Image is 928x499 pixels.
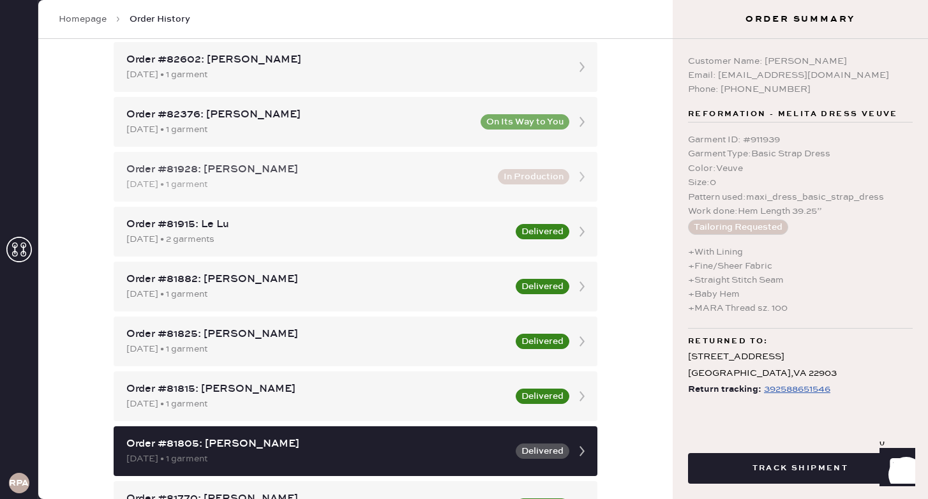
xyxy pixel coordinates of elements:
[126,52,562,68] div: Order #82602: [PERSON_NAME]
[126,232,508,246] div: [DATE] • 2 garments
[688,287,913,301] div: + Baby Hem
[688,349,913,381] div: [STREET_ADDRESS] [GEOGRAPHIC_DATA] , VA 22903
[761,382,830,398] a: 392588651546
[688,245,913,259] div: + With Lining
[126,177,490,191] div: [DATE] • 1 garment
[516,279,569,294] button: Delivered
[516,389,569,404] button: Delivered
[126,436,508,452] div: Order #81805: [PERSON_NAME]
[126,123,473,137] div: [DATE] • 1 garment
[867,442,922,496] iframe: Front Chat
[126,342,508,356] div: [DATE] • 1 garment
[688,133,913,147] div: Garment ID : # 911939
[126,217,508,232] div: Order #81915: Le Lu
[126,397,508,411] div: [DATE] • 1 garment
[126,162,490,177] div: Order #81928: [PERSON_NAME]
[126,68,562,82] div: [DATE] • 1 garment
[126,107,473,123] div: Order #82376: [PERSON_NAME]
[516,443,569,459] button: Delivered
[126,272,508,287] div: Order #81882: [PERSON_NAME]
[688,107,898,122] span: Reformation - Melita Dress Veuve
[126,287,508,301] div: [DATE] • 1 garment
[688,382,761,398] span: Return tracking:
[764,382,830,397] div: https://www.fedex.com/apps/fedextrack/?tracknumbers=392588651546&cntry_code=US
[130,13,190,26] span: Order History
[688,461,913,473] a: Track Shipment
[673,13,928,26] h3: Order Summary
[688,204,913,218] div: Work done : Hem Length 39.25”
[516,224,569,239] button: Delivered
[481,114,569,130] button: On Its Way to You
[688,453,913,484] button: Track Shipment
[516,334,569,349] button: Delivered
[9,479,29,488] h3: RPA
[688,190,913,204] div: Pattern used : maxi_dress_basic_strap_dress
[688,301,913,315] div: + MARA Thread sz. 100
[688,259,913,273] div: + Fine/Sheer Fabric
[688,273,913,287] div: + Straight Stitch Seam
[498,169,569,184] button: In Production
[688,147,913,161] div: Garment Type : Basic Strap Dress
[688,54,913,68] div: Customer Name: [PERSON_NAME]
[688,68,913,82] div: Email: [EMAIL_ADDRESS][DOMAIN_NAME]
[688,175,913,190] div: Size : 0
[126,382,508,397] div: Order #81815: [PERSON_NAME]
[688,220,788,235] button: Tailoring Requested
[688,161,913,175] div: Color : Veuve
[59,13,107,26] a: Homepage
[688,334,768,349] span: Returned to:
[126,327,508,342] div: Order #81825: [PERSON_NAME]
[126,452,508,466] div: [DATE] • 1 garment
[688,82,913,96] div: Phone: [PHONE_NUMBER]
